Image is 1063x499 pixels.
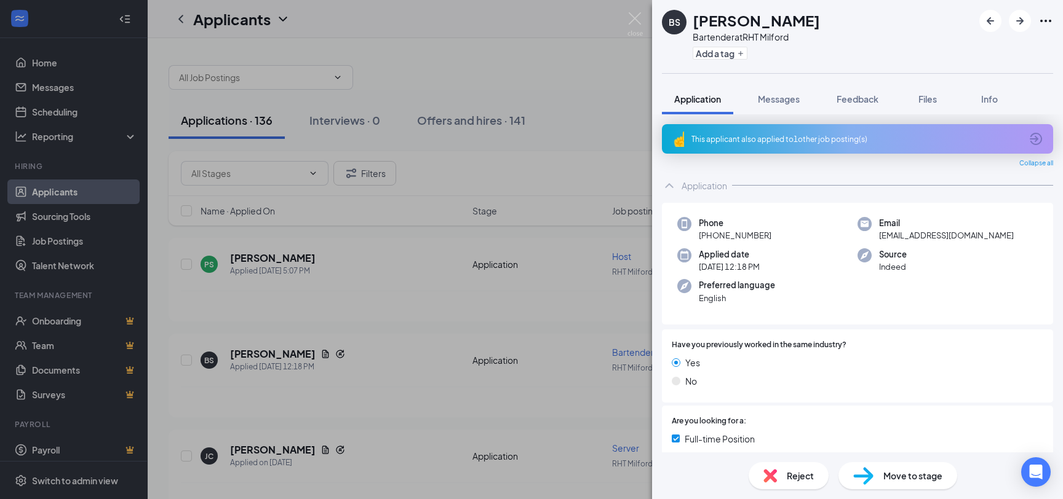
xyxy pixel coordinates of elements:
span: Indeed [879,261,907,273]
span: Application [674,93,721,104]
span: Applied date [699,248,760,261]
svg: ChevronUp [662,178,677,193]
span: Info [981,93,998,104]
svg: ArrowRight [1013,14,1027,28]
h1: [PERSON_NAME] [693,10,820,31]
div: Open Intercom Messenger [1021,457,1051,487]
span: [EMAIL_ADDRESS][DOMAIN_NAME] [879,229,1014,242]
span: Preferred language [699,279,775,291]
span: [DATE] 12:18 PM [699,261,760,273]
svg: ArrowLeftNew [983,14,998,28]
span: No [685,374,697,388]
div: Application [682,179,727,192]
svg: Plus [737,50,744,57]
span: Reject [787,469,814,482]
span: Messages [758,93,800,104]
span: Move to stage [883,469,942,482]
svg: ArrowCircle [1029,132,1043,146]
div: Bartender at RHT Milford [693,31,820,43]
span: Phone [699,217,771,229]
span: Files [918,93,937,104]
span: Part-time Position [685,450,757,464]
span: Full-time Position [685,432,755,446]
span: Source [879,248,907,261]
span: Feedback [837,93,878,104]
div: BS [669,16,680,28]
span: [PHONE_NUMBER] [699,229,771,242]
button: ArrowLeftNew [979,10,1001,32]
span: Yes [685,356,700,369]
button: ArrowRight [1009,10,1031,32]
span: Email [879,217,1014,229]
button: PlusAdd a tag [693,47,747,60]
svg: Ellipses [1038,14,1053,28]
span: Collapse all [1019,159,1053,168]
span: Have you previously worked in the same industry? [672,339,846,351]
span: English [699,292,775,304]
div: This applicant also applied to 1 other job posting(s) [691,134,1021,144]
span: Are you looking for a: [672,415,746,427]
